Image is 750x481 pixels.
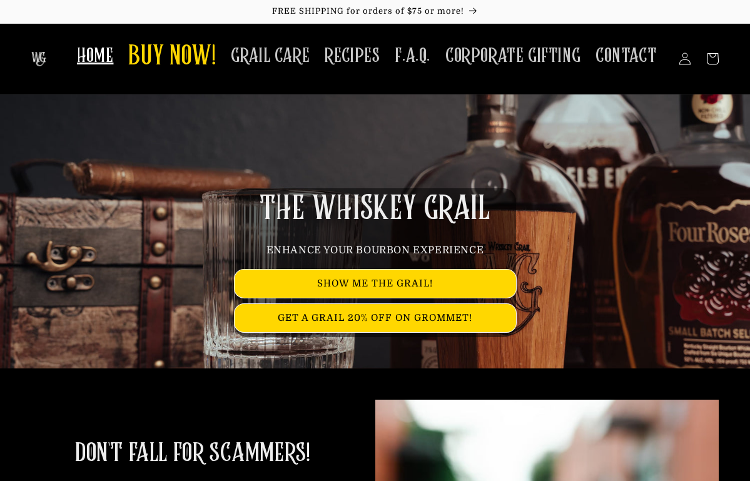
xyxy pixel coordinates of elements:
span: CONTACT [595,44,657,68]
a: GRAIL CARE [223,36,317,76]
span: GRAIL CARE [231,44,310,68]
a: SHOW ME THE GRAIL! [235,270,516,298]
a: BUY NOW! [121,33,223,82]
a: HOME [69,36,121,76]
span: F.A.Q. [395,44,430,68]
p: FREE SHIPPING for orders of $75 or more! [13,6,737,17]
a: GET A GRAIL 20% OFF ON GROMMET! [235,304,516,332]
a: F.A.Q. [387,36,438,76]
img: The Whiskey Grail [31,52,46,66]
h2: DON'T FALL FOR SCAMMERS! [75,437,310,470]
span: ENHANCE YOUR BOURBON EXPERIENCE [266,245,484,256]
span: HOME [77,44,113,68]
span: BUY NOW! [128,40,216,74]
span: RECIPES [325,44,380,68]
span: THE WHISKEY GRAIL [260,193,490,225]
a: RECIPES [317,36,387,76]
a: CORPORATE GIFTING [438,36,588,76]
span: CORPORATE GIFTING [445,44,580,68]
a: CONTACT [588,36,664,76]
